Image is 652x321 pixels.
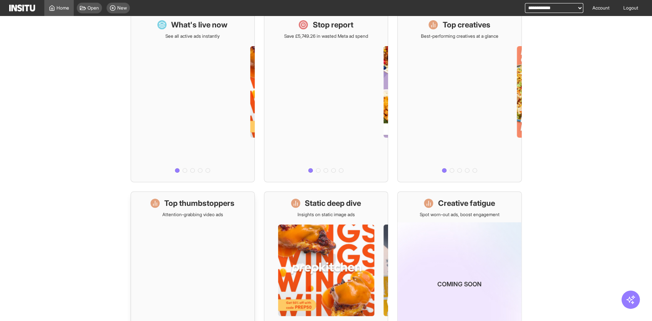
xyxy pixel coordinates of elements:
a: Top creativesBest-performing creatives at a glance [397,13,521,182]
h1: Static deep dive [305,198,361,209]
p: Insights on static image ads [297,212,354,218]
span: Home [57,5,69,11]
h1: Stop report [312,19,353,30]
p: Best-performing creatives at a glance [421,33,498,39]
p: Save £5,749.26 in wasted Meta ad spend [284,33,368,39]
img: Logo [9,5,35,11]
h1: Top thumbstoppers [164,198,235,209]
a: What's live nowSee all active ads instantly [131,13,255,182]
p: Attention-grabbing video ads [162,212,223,218]
p: See all active ads instantly [165,33,220,39]
h1: Top creatives [442,19,490,30]
span: New [117,5,127,11]
a: Stop reportSave £5,749.26 in wasted Meta ad spend [264,13,388,182]
h1: What's live now [171,19,228,30]
span: Open [87,5,99,11]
